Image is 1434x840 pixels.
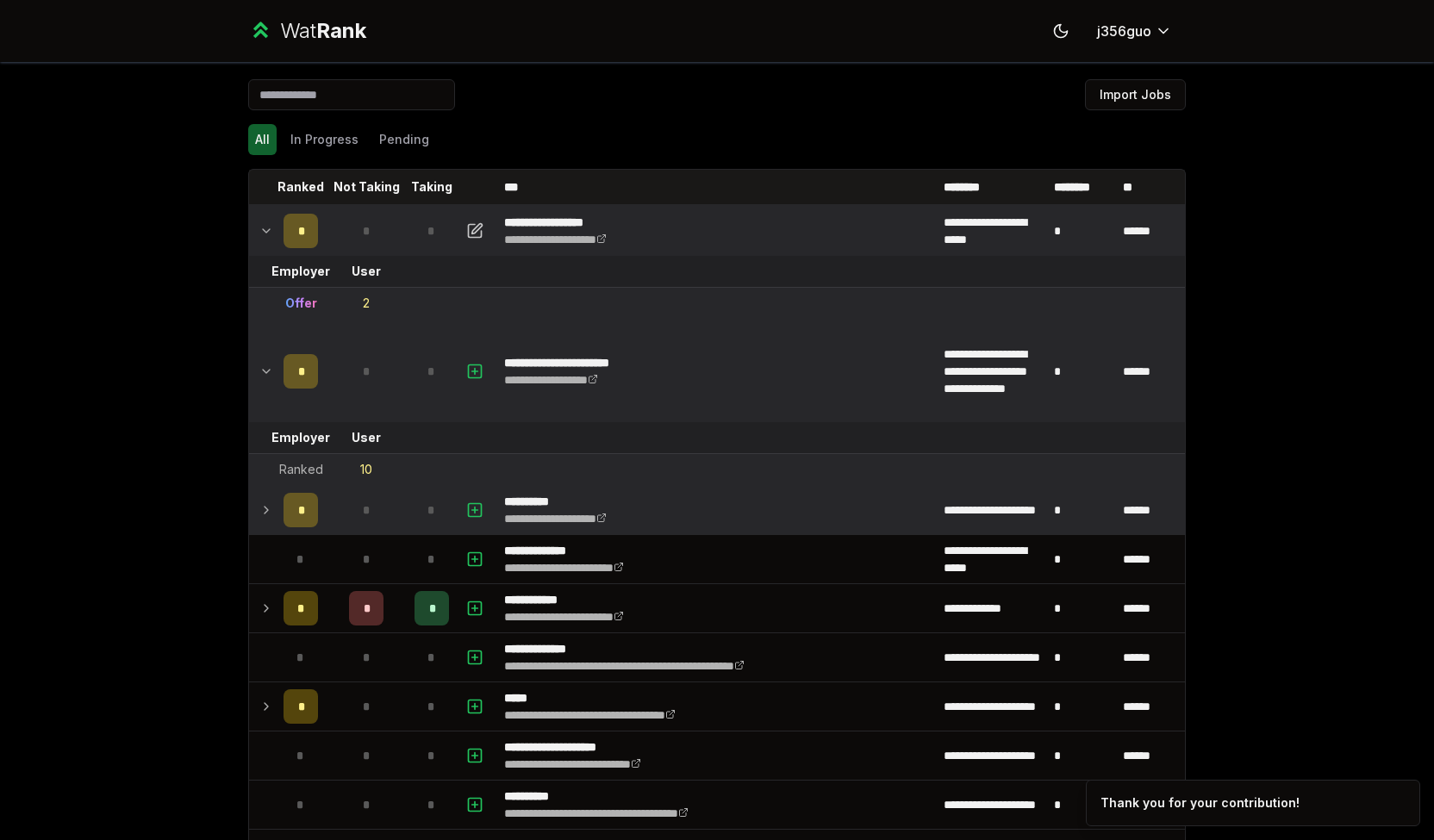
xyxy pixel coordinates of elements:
div: Ranked [279,461,323,478]
button: All [248,124,277,155]
span: Rank [316,18,366,43]
p: Not Taking [334,178,400,196]
td: User [325,422,408,453]
p: Taking [411,178,452,196]
div: 2 [363,295,370,312]
button: Import Jobs [1085,79,1186,110]
span: j356guo [1097,21,1151,41]
td: Employer [277,256,325,287]
td: Employer [277,422,325,453]
button: j356guo [1083,16,1186,47]
button: In Progress [284,124,365,155]
div: Offer [285,295,317,312]
p: Ranked [277,178,324,196]
div: Wat [280,17,366,45]
a: WatRank [248,17,366,45]
button: Pending [372,124,436,155]
div: Thank you for your contribution! [1100,794,1300,812]
td: User [325,256,408,287]
div: 10 [360,461,372,478]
